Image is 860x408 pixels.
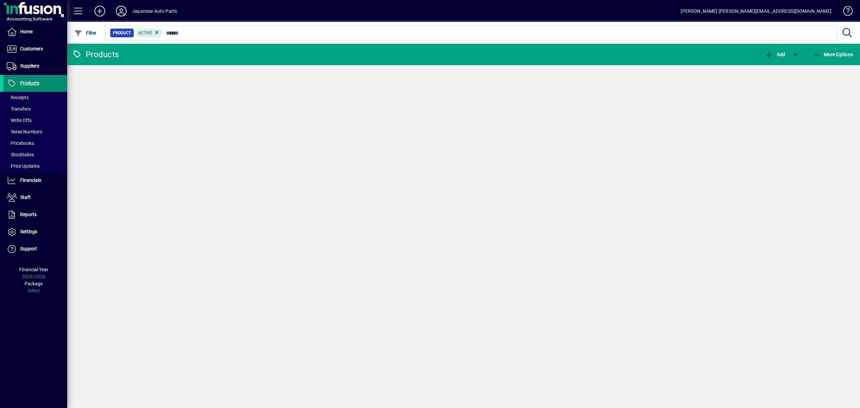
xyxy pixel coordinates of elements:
span: Receipts [7,95,29,100]
span: Home [20,29,33,34]
span: Stocktakes [7,152,34,157]
span: Settings [20,229,37,234]
span: Add [765,52,785,57]
a: Knowledge Base [838,1,852,23]
a: Write Offs [3,115,67,126]
button: Add [89,5,111,17]
a: Settings [3,223,67,240]
a: Support [3,241,67,257]
mat-chip: Activation Status: Active [136,29,163,37]
a: Pricebooks [3,137,67,149]
span: Product [113,30,131,36]
a: Reports [3,206,67,223]
span: Package [25,281,43,286]
a: Stocktakes [3,149,67,160]
span: Reports [20,212,37,217]
a: Home [3,24,67,40]
span: Financial Year [19,267,48,272]
span: Support [20,246,37,251]
span: Filter [74,30,97,36]
a: Receipts [3,92,67,103]
span: Transfers [7,106,31,112]
a: Price Updates [3,160,67,172]
div: [PERSON_NAME] [PERSON_NAME][EMAIL_ADDRESS][DOMAIN_NAME] [681,6,831,16]
span: Staff [20,195,31,200]
div: Japanese Auto Parts [132,6,177,16]
span: Financials [20,177,41,183]
span: Products [20,80,39,86]
a: Staff [3,189,67,206]
a: Customers [3,41,67,57]
a: Financials [3,172,67,189]
span: Serial Numbers [7,129,42,134]
a: Transfers [3,103,67,115]
span: Active [138,31,152,35]
button: More Options [811,48,855,60]
span: Suppliers [20,63,39,69]
span: More Options [812,52,853,57]
button: Profile [111,5,132,17]
div: Products [72,49,119,60]
span: Customers [20,46,43,51]
span: Pricebooks [7,140,34,146]
button: Filter [73,27,98,39]
button: Add [763,48,787,60]
a: Suppliers [3,58,67,75]
a: Serial Numbers [3,126,67,137]
span: Write Offs [7,118,32,123]
span: Price Updates [7,163,40,169]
